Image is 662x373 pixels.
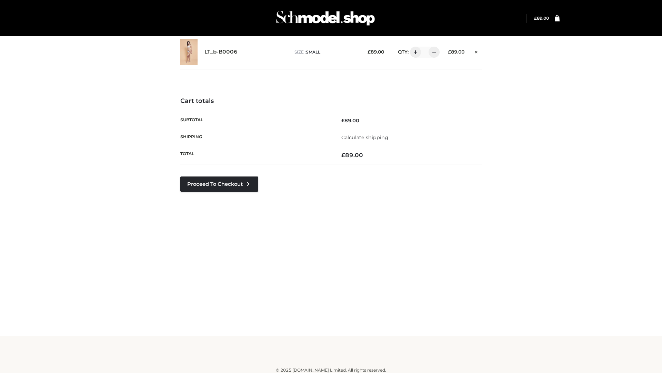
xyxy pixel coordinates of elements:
bdi: 89.00 [534,16,549,21]
span: £ [341,117,344,124]
a: £89.00 [534,16,549,21]
a: LT_b-B0006 [204,49,238,55]
th: Shipping [180,129,331,146]
th: Total [180,146,331,164]
span: £ [534,16,537,21]
span: £ [341,152,345,159]
bdi: 89.00 [448,49,464,55]
span: SMALL [306,49,320,55]
span: £ [368,49,371,55]
a: Proceed to Checkout [180,176,258,192]
img: LT_b-B0006 - SMALL [180,39,198,65]
bdi: 89.00 [341,117,359,124]
a: Calculate shipping [341,134,388,141]
h4: Cart totals [180,97,482,105]
img: Schmodel Admin 964 [274,4,377,32]
a: Remove this item [471,47,482,56]
th: Subtotal [180,112,331,129]
div: QTY: [391,47,437,58]
bdi: 89.00 [368,49,384,55]
span: £ [448,49,451,55]
p: size : [294,49,357,55]
bdi: 89.00 [341,152,363,159]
